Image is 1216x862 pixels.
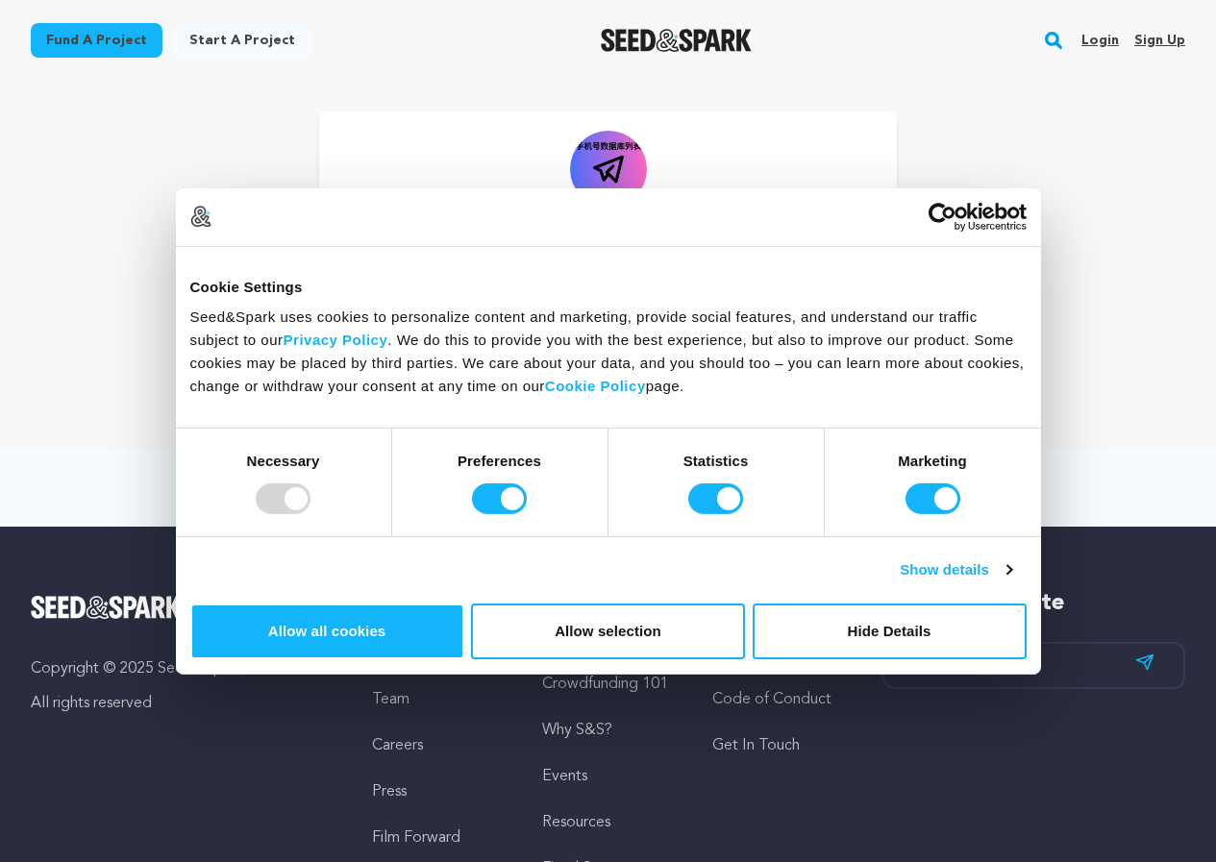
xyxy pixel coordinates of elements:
[601,29,752,52] a: Seed&Spark Homepage
[601,29,752,52] img: Seed&Spark Logo Dark Mode
[471,603,745,659] button: Allow selection
[372,738,423,753] a: Careers
[545,378,646,394] a: Cookie Policy
[542,815,610,830] a: Resources
[542,769,587,784] a: Events
[372,784,407,800] a: Press
[372,830,460,846] a: Film Forward
[712,692,831,707] a: Code of Conduct
[284,332,388,348] a: Privacy Policy
[372,692,409,707] a: Team
[1081,25,1119,56] a: Login
[190,206,211,227] img: logo
[31,692,334,715] p: All rights reserved
[31,657,334,680] p: Copyright © 2025 Seed&Spark
[900,558,1011,581] a: Show details
[1134,25,1185,56] a: Sign up
[753,603,1027,659] button: Hide Details
[174,23,310,58] a: Start a project
[683,453,749,469] strong: Statistics
[898,453,967,469] strong: Marketing
[31,596,182,619] img: Seed&Spark Logo
[858,202,1027,231] a: Usercentrics Cookiebot - opens in a new window
[570,131,647,208] img: https://seedandspark-static.s3.us-east-2.amazonaws.com/images/User/002/321/834/medium/2b7d2c5e239...
[712,738,800,753] a: Get In Touch
[542,723,612,738] a: Why S&S?
[31,596,334,619] a: Seed&Spark Homepage
[542,677,668,692] a: Crowdfunding 101
[247,453,320,469] strong: Necessary
[190,275,1027,298] div: Cookie Settings
[190,306,1027,398] div: Seed&Spark uses cookies to personalize content and marketing, provide social features, and unders...
[190,603,464,659] button: Allow all cookies
[31,23,162,58] a: Fund a project
[458,453,541,469] strong: Preferences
